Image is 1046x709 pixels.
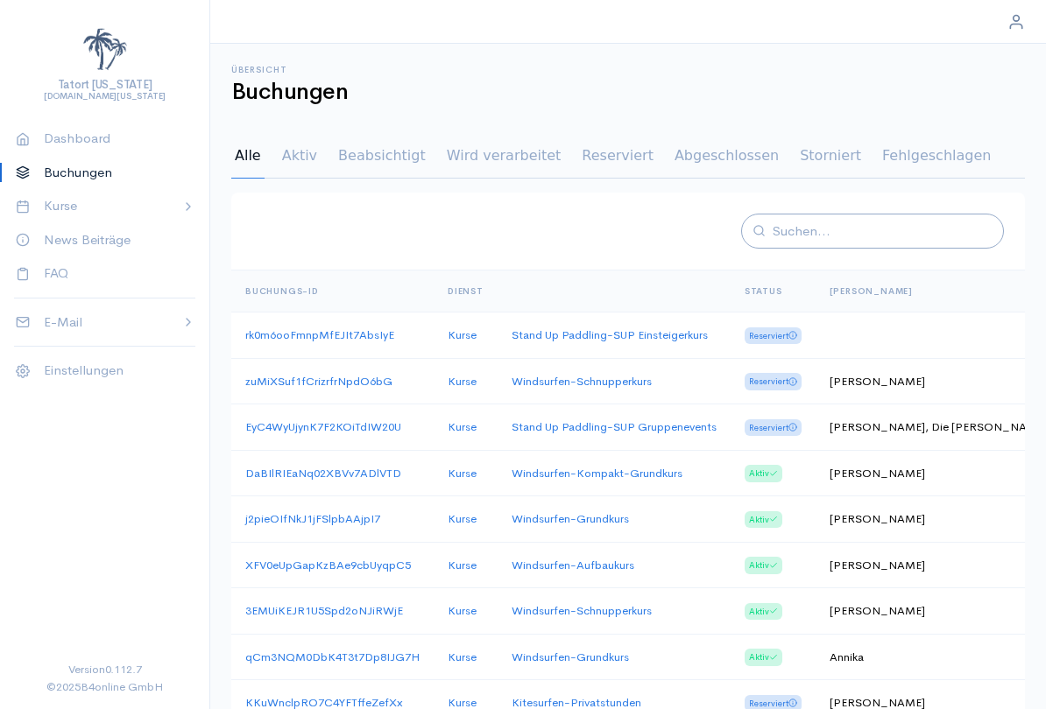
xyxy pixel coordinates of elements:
[512,649,629,664] a: Windsurfen-Grundkurs
[671,147,782,178] div: Abgeschlossen
[512,374,652,389] a: Windsurfen-Schnupperkurs
[245,511,380,526] a: j2pieOIfNkJ1jFSlpbAAjpI7
[245,603,403,618] a: 3EMUiKEJR1U5Spd2oNJiRWjE
[745,557,782,574] span: Aktiv
[745,603,782,621] span: Aktiv
[745,649,782,666] span: Aktiv
[68,661,142,678] span: Version 0.112.7
[448,649,477,664] a: Kurse
[231,80,348,105] h1: Buchungen
[879,147,994,178] div: Fehlgeschlagen
[44,163,181,183] p: Buchungen
[231,65,348,74] span: Übersicht
[745,419,802,437] span: Reserviert
[44,361,181,381] p: Einstellungen
[279,147,321,178] div: Aktiv
[745,327,802,345] span: Reserviert
[44,196,167,216] p: Kurse
[44,230,181,250] p: News Beiträge
[245,558,411,572] a: XFV0eUpGapKzBAe9cbUyqpC5
[448,466,477,481] a: Kurse
[745,465,782,482] span: Aktiv
[245,327,394,342] a: rk0m6ooFmnpMfEJIt7AbsIyE
[231,147,265,178] div: Alle
[773,221,986,242] input: Suchen...
[44,263,181,284] p: FAQ
[745,511,782,529] span: Aktiv
[335,147,429,178] div: Beabsichtigt
[44,79,166,91] h5: Tatort [US_STATE]
[796,147,865,178] div: Storniert
[448,603,477,618] a: Kurse
[512,466,682,481] a: Windsurfen-Kompakt-Grundkurs
[448,327,477,342] a: Kurse
[512,558,634,572] a: Windsurfen-Aufbaukurs
[44,312,167,333] p: E-Mail
[448,419,477,434] a: Kurse
[578,147,657,178] div: Reserviert
[448,374,477,389] a: Kurse
[46,678,163,696] span: © 2025 B4online GmbH
[448,511,477,526] a: Kurse
[443,147,565,178] div: Wird verarbeitet
[448,558,477,572] a: Kurse
[434,270,498,312] th: Dienst
[245,466,401,481] a: DaBIlRIEaNq02XBVv7ADlVTD
[512,327,708,342] a: Stand Up Paddling-SUP Einsteigerkurs
[731,270,816,312] th: Status
[44,129,181,149] p: Dashboard
[512,419,717,434] a: Stand Up Paddling-SUP Gruppenevents
[83,28,127,72] img: Test
[745,373,802,390] span: Reserviert
[245,374,392,389] a: zuMiXSuf1fCrizrfrNpdO6bG
[245,649,420,664] a: qCm3NQM0DbK4T3t7Dp8IJG7H
[245,419,401,434] a: EyC4WyUjynK7F2KOiTdIW20U
[512,511,629,526] a: Windsurfen-Grundkurs
[231,270,434,312] th: Buchungs-ID
[44,91,166,101] h6: [DOMAIN_NAME][US_STATE]
[512,603,652,618] a: Windsurfen-Schnupperkurs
